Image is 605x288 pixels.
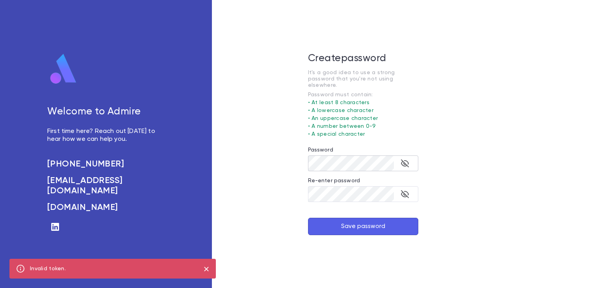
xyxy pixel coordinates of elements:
button: Save password [308,218,418,235]
a: [DOMAIN_NAME] [47,202,164,213]
p: Password must contain: [308,92,418,98]
p: • At least 8 characters [308,99,418,106]
div: Invalid token. [30,261,66,276]
p: First time here? Reach out [DATE] to hear how we can help you. [47,127,164,143]
label: Password [308,147,333,153]
button: toggle password visibility [397,186,413,202]
button: toggle password visibility [397,155,413,171]
a: [EMAIL_ADDRESS][DOMAIN_NAME] [47,176,164,196]
p: It's a good idea to use a strong password that you're not using elsewhere. [308,69,418,88]
h5: Create password [308,53,418,65]
p: • A number between 0-9 [308,123,418,129]
label: Re-enter password [308,178,360,184]
p: • An uppercase character [308,115,418,122]
p: • A special character [308,131,418,137]
p: • A lowercase character [308,107,418,114]
img: logo [47,53,80,85]
h5: Welcome to Admire [47,106,164,118]
button: close [200,263,213,275]
a: [PHONE_NUMBER] [47,159,164,169]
